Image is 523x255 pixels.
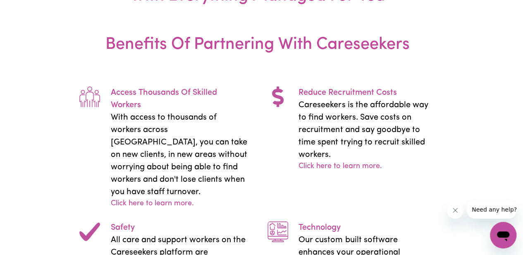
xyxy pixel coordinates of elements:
p: Technology [299,221,435,234]
img: Access Thousands Of Skilled Workers [79,87,100,107]
a: Click here to learn more. [299,161,382,172]
p: Safety [111,221,248,234]
iframe: Message from company [467,200,516,219]
p: With access to thousands of workers across [GEOGRAPHIC_DATA], you can take on new clients, in new... [111,111,248,198]
span: Need any help? [5,6,50,12]
img: Safety [79,221,100,242]
p: Access Thousands Of Skilled Workers [111,87,248,111]
a: Click here to learn more. [111,198,194,209]
iframe: Close message [447,202,463,219]
p: Careseekers is the affordable way to find workers. Save costs on recruitment and say goodbye to t... [299,99,435,161]
iframe: Button to launch messaging window [490,222,516,248]
h3: Benefits Of Partnering With Careseekers [74,34,441,76]
p: Reduce Recruitment Costs [299,87,435,99]
img: Technology [267,221,288,242]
